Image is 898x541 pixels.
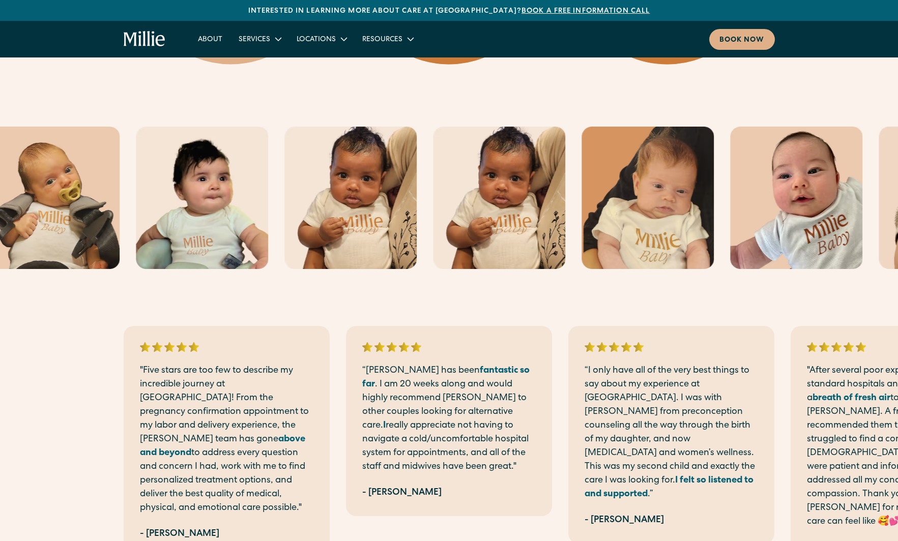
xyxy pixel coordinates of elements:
[585,514,664,527] div: - [PERSON_NAME]
[190,31,230,47] a: About
[140,527,219,541] div: - [PERSON_NAME]
[709,29,775,50] a: Book now
[719,35,765,46] div: Book now
[288,31,354,47] div: Locations
[362,364,536,474] p: “[PERSON_NAME] has been . I am 20 weeks along and would highly recommend [PERSON_NAME] to other c...
[362,342,421,352] img: 5 stars rating
[813,394,890,403] strong: breath of fresh air
[585,342,644,352] img: 5 stars rating
[362,35,402,45] div: Resources
[354,31,421,47] div: Resources
[284,127,417,269] img: Baby wearing Millie shirt
[433,127,565,269] img: Baby wearing Millie shirt
[230,31,288,47] div: Services
[239,35,270,45] div: Services
[522,8,650,15] a: Book a free information call
[140,342,199,352] img: 5 stars rating
[730,127,862,269] img: Baby wearing Millie shirt
[807,342,866,352] img: 5 stars rating
[383,421,386,430] strong: I
[124,31,166,47] a: home
[297,35,336,45] div: Locations
[136,127,268,269] img: Baby wearing Millie shirt
[140,364,313,515] p: "Five stars are too few to describe my incredible journey at [GEOGRAPHIC_DATA]! From the pregnanc...
[585,364,758,501] p: “I only have all of the very best things to say about my experience at [GEOGRAPHIC_DATA]. I was w...
[582,127,714,269] img: Baby wearing Millie shirt
[362,486,442,500] div: - [PERSON_NAME]
[346,326,552,516] div: 2 / 7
